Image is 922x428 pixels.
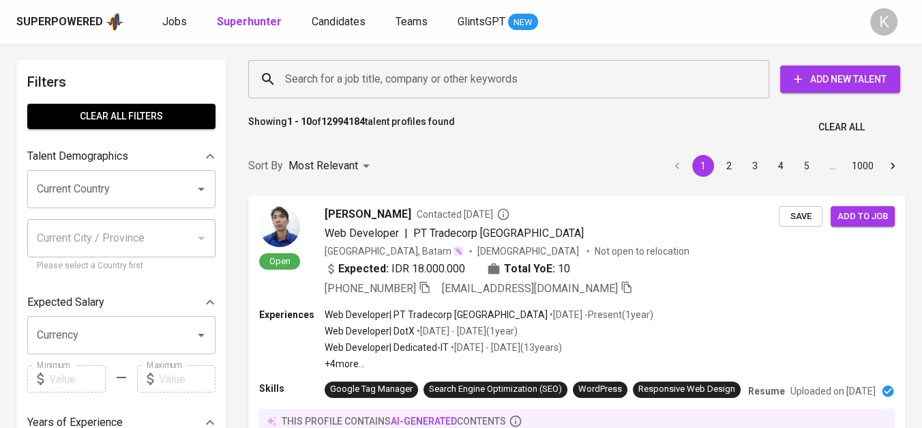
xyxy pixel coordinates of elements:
button: Open [192,326,211,345]
div: Responsive Web Design [638,383,735,396]
p: Talent Demographics [27,148,128,165]
p: +4 more ... [325,357,653,371]
button: Save [779,206,822,227]
div: IDR 18.000.000 [325,261,465,277]
button: Clear All [813,115,870,140]
button: Add New Talent [780,66,900,93]
p: Web Developer | DotX [325,324,415,338]
span: AI-generated [391,416,457,427]
div: WordPress [578,383,622,396]
button: Open [192,180,211,199]
span: Candidates [312,15,366,28]
b: Expected: [338,261,389,277]
div: K [870,8,897,35]
button: Go to next page [882,155,904,177]
span: Add New Talent [791,71,889,88]
a: GlintsGPT NEW [458,14,538,31]
a: Superpoweredapp logo [16,12,124,32]
span: Jobs [162,15,187,28]
a: Teams [396,14,430,31]
div: Google Tag Manager [330,383,413,396]
span: Contacted [DATE] [417,208,510,221]
img: 79e15cdec9b568eb0ba91639449b85b6.jpg [259,206,300,247]
p: • [DATE] - Present ( 1 year ) [548,308,653,322]
a: Superhunter [217,14,284,31]
p: this profile contains contents [282,414,506,428]
p: • [DATE] - [DATE] ( 1 year ) [415,324,518,338]
span: Clear All filters [38,108,205,125]
a: Jobs [162,14,190,31]
span: Web Developer [325,227,399,240]
p: Web Developer | PT Tradecorp [GEOGRAPHIC_DATA] [325,308,548,322]
button: Go to page 4 [770,155,792,177]
button: Go to page 2 [718,155,740,177]
div: Most Relevant [288,154,374,179]
span: NEW [508,16,538,29]
p: Uploaded on [DATE] [790,384,876,398]
span: Open [264,255,296,267]
p: Resume [748,384,785,398]
a: Candidates [312,14,368,31]
p: Web Developer | Dedicated-IT [325,341,449,354]
input: Value [159,365,215,393]
button: Go to page 3 [744,155,766,177]
img: magic_wand.svg [453,246,464,257]
p: Expected Salary [27,294,104,311]
input: Value [49,365,106,393]
p: Most Relevant [288,158,358,174]
div: Expected Salary [27,289,215,316]
div: Superpowered [16,14,103,30]
span: Save [786,209,816,225]
h6: Filters [27,71,215,93]
span: | [404,225,408,242]
span: [DEMOGRAPHIC_DATA] [477,244,581,258]
div: [GEOGRAPHIC_DATA], Batam [325,244,464,258]
span: Teams [396,15,428,28]
div: Search Engine Optimization (SEO) [429,383,562,396]
span: [EMAIL_ADDRESS][DOMAIN_NAME] [442,282,618,295]
button: Clear All filters [27,104,215,129]
div: … [822,159,844,173]
p: Not open to relocation [595,244,689,258]
span: GlintsGPT [458,15,505,28]
p: Experiences [259,308,325,322]
b: Total YoE: [504,261,555,277]
button: Add to job [831,206,895,227]
p: • [DATE] - [DATE] ( 13 years ) [449,341,562,354]
b: Superhunter [217,15,282,28]
div: Talent Demographics [27,143,215,170]
b: 1 - 10 [287,116,312,127]
img: app logo [106,12,124,32]
span: [PERSON_NAME] [325,206,411,223]
p: Sort By [248,158,283,174]
button: page 1 [692,155,714,177]
button: Go to page 5 [796,155,818,177]
p: Showing of talent profiles found [248,115,455,140]
span: Clear All [818,119,865,136]
span: PT Tradecorp [GEOGRAPHIC_DATA] [413,227,584,240]
nav: pagination navigation [664,155,906,177]
svg: By Batam recruiter [496,208,510,221]
button: Go to page 1000 [848,155,878,177]
p: Skills [259,382,325,395]
span: Add to job [837,209,888,225]
b: 12994184 [321,116,365,127]
span: [PHONE_NUMBER] [325,282,416,295]
span: 10 [558,261,570,277]
p: Please select a Country first [37,259,206,273]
